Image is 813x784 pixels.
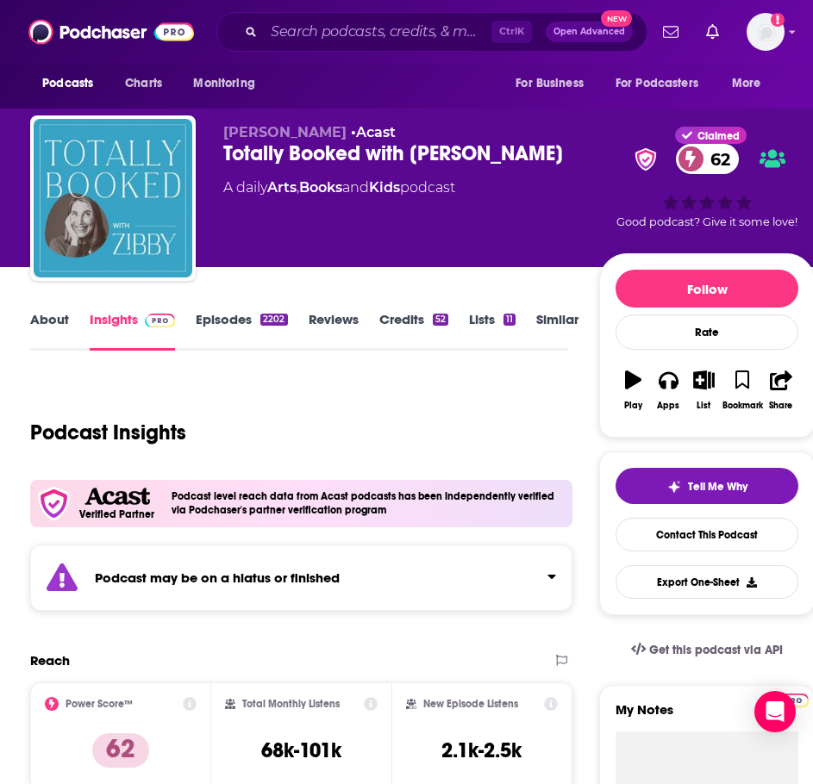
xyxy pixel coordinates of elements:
span: Logged in as GregKubie [747,13,785,51]
div: A daily podcast [223,177,455,198]
button: Play [616,359,651,421]
a: InsightsPodchaser Pro [90,311,175,351]
span: Claimed [697,132,740,140]
button: open menu [503,67,605,100]
h3: 2.1k-2.5k [441,737,522,763]
div: 2202 [260,314,287,326]
img: verified Badge [629,148,662,171]
h2: New Episode Listens [423,698,518,710]
a: Arts [267,179,297,196]
button: Bookmark [722,359,764,421]
div: Rate [616,314,798,350]
img: tell me why sparkle [667,480,681,494]
a: Show notifications dropdown [656,17,685,47]
div: Apps [657,401,679,411]
a: About [30,311,69,351]
button: Open AdvancedNew [546,22,633,42]
div: Play [624,401,642,411]
a: Show notifications dropdown [699,17,726,47]
span: Podcasts [42,72,93,96]
a: Reviews [309,311,359,351]
span: Monitoring [193,72,254,96]
img: Acast [84,488,150,506]
img: Podchaser - Follow, Share and Rate Podcasts [28,16,194,48]
section: Click to expand status details [30,544,572,611]
a: Get this podcast via API [617,629,797,671]
a: Acast [356,124,396,140]
span: • [351,124,396,140]
p: 62 [92,733,149,768]
img: Podchaser Pro [145,314,175,327]
span: Get this podcast via API [649,643,783,657]
button: open menu [720,67,783,100]
svg: Add a profile image [771,13,785,27]
span: Tell Me Why [688,480,747,494]
span: Open Advanced [553,28,625,36]
h2: Reach [30,652,70,669]
button: Export One-Sheet [616,565,798,599]
h5: Verified Partner [79,509,154,520]
button: open menu [30,67,116,100]
div: 52 [433,314,448,326]
img: verfied icon [37,487,71,520]
button: Share [764,359,799,421]
div: Bookmark [722,401,763,411]
span: Ctrl K [491,21,532,43]
img: User Profile [747,13,785,51]
button: Follow [616,270,798,308]
h2: Total Monthly Listens [242,698,340,710]
a: Books [299,179,342,196]
a: Contact This Podcast [616,518,798,551]
span: [PERSON_NAME] [223,124,347,140]
button: Show profile menu [747,13,785,51]
span: For Business [516,72,584,96]
a: Kids [369,179,400,196]
span: , [297,179,299,196]
strong: Podcast may be on a hiatus or finished [95,569,340,586]
span: More [732,72,761,96]
div: List [697,401,710,411]
button: Apps [651,359,686,421]
h3: 68k-101k [261,737,341,763]
span: 62 [693,144,739,174]
h4: Podcast level reach data from Acast podcasts has been independently verified via Podchaser's part... [172,490,566,516]
button: List [686,359,722,421]
span: New [601,10,632,27]
div: 11 [503,314,516,326]
a: Lists11 [469,311,516,351]
span: Good podcast? Give it some love! [616,215,797,228]
button: open menu [181,67,277,100]
a: Credits52 [379,311,448,351]
span: Charts [125,72,162,96]
button: open menu [604,67,723,100]
div: Share [769,401,792,411]
a: 62 [676,144,739,174]
h2: Power Score™ [66,698,133,710]
button: tell me why sparkleTell Me Why [616,468,798,504]
span: and [342,179,369,196]
img: Totally Booked with Zibby [34,119,192,277]
h1: Podcast Insights [30,420,186,445]
div: Open Intercom Messenger [754,691,796,732]
label: My Notes [616,701,798,731]
span: For Podcasters [616,72,698,96]
a: Episodes2202 [196,311,287,351]
a: Charts [114,67,172,100]
a: Similar [536,311,578,351]
div: Search podcasts, credits, & more... [216,12,647,52]
input: Search podcasts, credits, & more... [264,18,491,46]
